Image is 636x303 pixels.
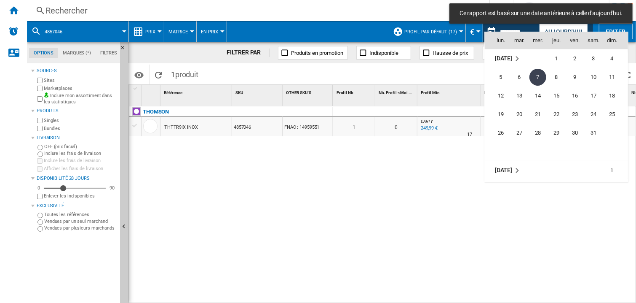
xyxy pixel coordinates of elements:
[529,106,546,123] span: 21
[485,142,628,161] tr: Week undefined
[567,50,583,67] span: 2
[603,49,628,68] td: Sunday August 4 2024
[510,87,529,105] td: Tuesday August 13 2024
[485,68,510,87] td: Monday August 5 2024
[529,32,547,49] th: mer.
[510,32,529,49] th: mar.
[495,55,512,62] span: [DATE]
[584,105,603,124] td: Saturday August 24 2024
[485,105,628,124] tr: Week 4
[584,68,603,87] td: Saturday August 10 2024
[485,161,547,180] td: September 2024
[547,124,566,142] td: Thursday August 29 2024
[485,49,547,68] td: August 2024
[603,105,628,124] td: Sunday August 25 2024
[529,124,546,141] span: 28
[547,105,566,124] td: Thursday August 22 2024
[584,49,603,68] td: Saturday August 3 2024
[547,87,566,105] td: Thursday August 15 2024
[603,161,628,180] td: Sunday September 1 2024
[529,69,546,86] span: 7
[529,87,546,104] span: 14
[457,9,625,18] span: Ce rapport est basé sur une date antérieure à celle d'aujourd'hui.
[566,87,584,105] td: Friday August 16 2024
[566,68,584,87] td: Friday August 9 2024
[485,124,628,142] tr: Week 5
[567,87,583,104] span: 16
[485,68,628,87] tr: Week 2
[492,69,509,86] span: 5
[529,87,547,105] td: Wednesday August 14 2024
[485,161,628,180] tr: Week 1
[604,106,620,123] span: 25
[584,87,603,105] td: Saturday August 17 2024
[604,162,620,179] span: 1
[584,32,603,49] th: sam.
[585,69,602,86] span: 10
[548,106,565,123] span: 22
[548,69,565,86] span: 8
[492,106,509,123] span: 19
[548,50,565,67] span: 1
[547,32,566,49] th: jeu.
[603,68,628,87] td: Sunday August 11 2024
[567,124,583,141] span: 30
[585,124,602,141] span: 31
[547,68,566,87] td: Thursday August 8 2024
[566,49,584,68] td: Friday August 2 2024
[566,105,584,124] td: Friday August 23 2024
[547,49,566,68] td: Thursday August 1 2024
[603,32,628,49] th: dim.
[485,32,510,49] th: lun.
[604,50,620,67] span: 4
[566,32,584,49] th: ven.
[567,69,583,86] span: 9
[529,124,547,142] td: Wednesday August 28 2024
[585,50,602,67] span: 3
[529,105,547,124] td: Wednesday August 21 2024
[585,106,602,123] span: 24
[510,124,529,142] td: Tuesday August 27 2024
[510,105,529,124] td: Tuesday August 20 2024
[485,87,628,105] tr: Week 3
[485,49,628,68] tr: Week 1
[604,69,620,86] span: 11
[511,124,528,141] span: 27
[584,124,603,142] td: Saturday August 31 2024
[495,167,512,174] span: [DATE]
[604,87,620,104] span: 18
[529,68,547,87] td: Wednesday August 7 2024
[510,68,529,87] td: Tuesday August 6 2024
[585,87,602,104] span: 17
[492,87,509,104] span: 12
[485,105,510,124] td: Monday August 19 2024
[511,69,528,86] span: 6
[511,87,528,104] span: 13
[492,124,509,141] span: 26
[567,106,583,123] span: 23
[485,87,510,105] td: Monday August 12 2024
[603,87,628,105] td: Sunday August 18 2024
[548,124,565,141] span: 29
[485,32,628,181] md-calendar: Calendar
[566,124,584,142] td: Friday August 30 2024
[548,87,565,104] span: 15
[485,124,510,142] td: Monday August 26 2024
[511,106,528,123] span: 20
